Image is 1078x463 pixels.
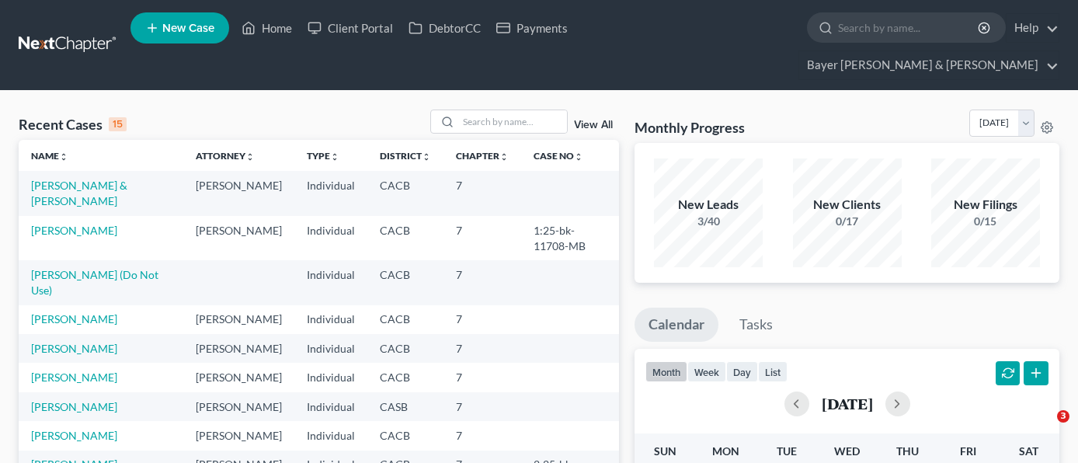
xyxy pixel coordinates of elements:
[443,171,521,215] td: 7
[896,444,919,458] span: Thu
[799,51,1059,79] a: Bayer [PERSON_NAME] & [PERSON_NAME]
[443,421,521,450] td: 7
[401,14,489,42] a: DebtorCC
[635,118,745,137] h3: Monthly Progress
[183,363,294,392] td: [PERSON_NAME]
[31,268,158,297] a: [PERSON_NAME] (Do Not Use)
[687,361,726,382] button: week
[574,152,583,162] i: unfold_more
[822,395,873,412] h2: [DATE]
[777,444,797,458] span: Tue
[294,305,367,334] td: Individual
[330,152,339,162] i: unfold_more
[456,150,509,162] a: Chapterunfold_more
[307,150,339,162] a: Typeunfold_more
[1025,410,1062,447] iframe: Intercom live chat
[725,308,787,342] a: Tasks
[443,392,521,421] td: 7
[183,171,294,215] td: [PERSON_NAME]
[31,224,117,237] a: [PERSON_NAME]
[712,444,739,458] span: Mon
[367,216,443,260] td: CACB
[367,363,443,392] td: CACB
[294,171,367,215] td: Individual
[59,152,68,162] i: unfold_more
[380,150,431,162] a: Districtunfold_more
[726,361,758,382] button: day
[294,216,367,260] td: Individual
[294,363,367,392] td: Individual
[367,392,443,421] td: CASB
[183,421,294,450] td: [PERSON_NAME]
[793,214,902,229] div: 0/17
[443,334,521,363] td: 7
[574,120,613,131] a: View All
[245,152,255,162] i: unfold_more
[162,23,214,34] span: New Case
[31,150,68,162] a: Nameunfold_more
[521,216,619,260] td: 1:25-bk-11708-MB
[367,421,443,450] td: CACB
[300,14,401,42] a: Client Portal
[31,371,117,384] a: [PERSON_NAME]
[931,196,1040,214] div: New Filings
[183,216,294,260] td: [PERSON_NAME]
[294,260,367,305] td: Individual
[422,152,431,162] i: unfold_more
[367,305,443,334] td: CACB
[234,14,300,42] a: Home
[294,334,367,363] td: Individual
[443,363,521,392] td: 7
[31,342,117,355] a: [PERSON_NAME]
[19,115,127,134] div: Recent Cases
[183,392,294,421] td: [PERSON_NAME]
[294,392,367,421] td: Individual
[31,179,127,207] a: [PERSON_NAME] & [PERSON_NAME]
[489,14,576,42] a: Payments
[109,117,127,131] div: 15
[183,305,294,334] td: [PERSON_NAME]
[793,196,902,214] div: New Clients
[960,444,976,458] span: Fri
[443,216,521,260] td: 7
[654,196,763,214] div: New Leads
[443,305,521,334] td: 7
[31,400,117,413] a: [PERSON_NAME]
[499,152,509,162] i: unfold_more
[1019,444,1038,458] span: Sat
[458,110,567,133] input: Search by name...
[196,150,255,162] a: Attorneyunfold_more
[1007,14,1059,42] a: Help
[367,171,443,215] td: CACB
[758,361,788,382] button: list
[31,312,117,325] a: [PERSON_NAME]
[183,334,294,363] td: [PERSON_NAME]
[534,150,583,162] a: Case Nounfold_more
[31,429,117,442] a: [PERSON_NAME]
[294,421,367,450] td: Individual
[443,260,521,305] td: 7
[635,308,718,342] a: Calendar
[645,361,687,382] button: month
[838,13,980,42] input: Search by name...
[931,214,1040,229] div: 0/15
[1057,410,1069,423] span: 3
[367,334,443,363] td: CACB
[654,444,676,458] span: Sun
[367,260,443,305] td: CACB
[654,214,763,229] div: 3/40
[834,444,860,458] span: Wed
